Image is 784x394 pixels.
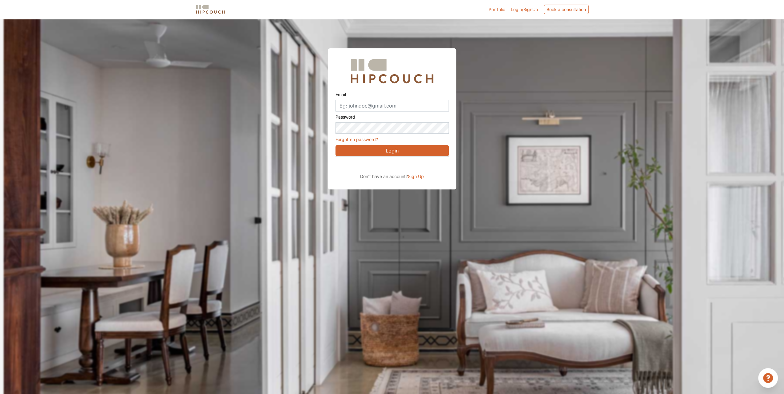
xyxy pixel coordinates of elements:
button: Login [335,145,449,156]
img: logo-horizontal.svg [195,4,226,15]
img: Hipcouch Logo [347,56,436,87]
label: Password [335,112,355,122]
span: logo-horizontal.svg [195,2,226,16]
div: Book a consultation [544,5,589,14]
a: Portfolio [489,6,505,13]
span: Don't have an account? [360,174,408,179]
span: Sign Up [408,174,424,179]
span: Login/SignUp [511,7,538,12]
input: Eg: johndoe@gmail.com [335,100,449,112]
label: Email [335,89,346,100]
a: Forgotten password? [335,137,378,142]
iframe: Sign in with Google Button [332,158,451,172]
